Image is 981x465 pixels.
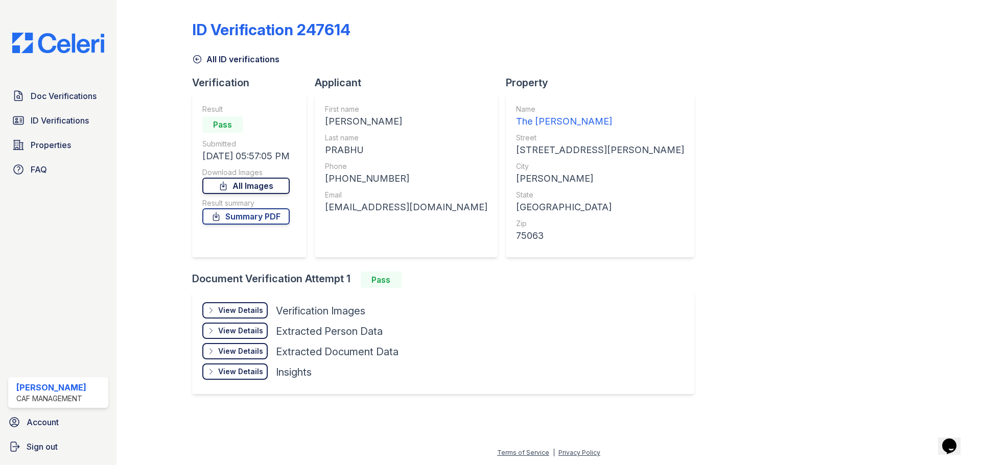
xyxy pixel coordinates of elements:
a: Summary PDF [202,208,290,225]
div: 75063 [516,229,684,243]
div: Document Verification Attempt 1 [192,272,703,288]
span: Sign out [27,440,58,453]
a: Account [4,412,112,432]
a: All Images [202,178,290,194]
div: Result summary [202,198,290,208]
div: City [516,161,684,172]
div: Result [202,104,290,114]
div: View Details [218,366,263,377]
div: Submitted [202,139,290,149]
a: Terms of Service [497,449,549,456]
div: Extracted Person Data [276,324,383,338]
div: Verification Images [276,304,365,318]
div: Property [506,76,703,90]
div: Last name [325,133,487,143]
div: Insights [276,365,312,379]
a: Privacy Policy [558,449,600,456]
div: Pass [202,116,243,133]
div: Verification [192,76,315,90]
div: View Details [218,305,263,315]
div: View Details [218,346,263,356]
img: CE_Logo_Blue-a8612792a0a2168367f1c8372b55b34899dd931a85d93a1a3d3e32e68fde9ad4.png [4,33,112,53]
div: State [516,190,684,200]
a: ID Verifications [8,110,108,131]
span: FAQ [31,163,47,176]
div: [EMAIL_ADDRESS][DOMAIN_NAME] [325,200,487,214]
div: PRABHU [325,143,487,157]
span: Properties [31,139,71,151]
div: [PERSON_NAME] [325,114,487,129]
div: Zip [516,218,684,229]
a: All ID verifications [192,53,279,65]
div: [DATE] 05:57:05 PM [202,149,290,163]
div: Pass [361,272,402,288]
div: | [553,449,555,456]
a: Sign out [4,436,112,457]
div: View Details [218,326,263,336]
div: [PHONE_NUMBER] [325,172,487,186]
span: Doc Verifications [31,90,97,102]
div: [PERSON_NAME] [516,172,684,186]
a: FAQ [8,159,108,180]
div: Name [516,104,684,114]
a: Name The [PERSON_NAME] [516,104,684,129]
div: Phone [325,161,487,172]
div: CAF Management [16,394,86,404]
a: Doc Verifications [8,86,108,106]
div: Email [325,190,487,200]
div: Download Images [202,167,290,178]
div: Extracted Document Data [276,345,399,359]
div: First name [325,104,487,114]
div: [STREET_ADDRESS][PERSON_NAME] [516,143,684,157]
a: Properties [8,135,108,155]
span: Account [27,416,59,428]
div: [GEOGRAPHIC_DATA] [516,200,684,214]
iframe: chat widget [938,424,971,455]
div: Street [516,133,684,143]
div: ID Verification 247614 [192,20,351,39]
div: The [PERSON_NAME] [516,114,684,129]
div: Applicant [315,76,506,90]
div: [PERSON_NAME] [16,381,86,394]
span: ID Verifications [31,114,89,127]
